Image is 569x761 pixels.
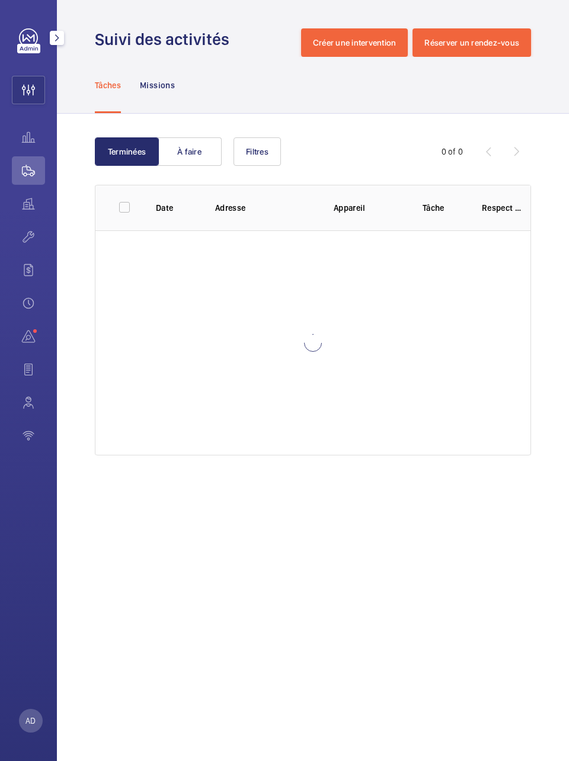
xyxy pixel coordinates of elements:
[482,202,522,214] p: Respect délai
[95,79,121,91] p: Tâches
[413,28,531,57] button: Réserver un rendez-vous
[156,202,196,214] p: Date
[95,137,159,166] button: Terminées
[334,202,404,214] p: Appareil
[442,146,463,158] div: 0 of 0
[301,28,408,57] button: Créer une intervention
[246,147,268,156] span: Filtres
[95,28,236,50] h1: Suivi des activités
[140,79,175,91] p: Missions
[25,715,36,727] p: AD
[158,137,222,166] button: À faire
[215,202,315,214] p: Adresse
[423,202,463,214] p: Tâche
[234,137,281,166] button: Filtres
